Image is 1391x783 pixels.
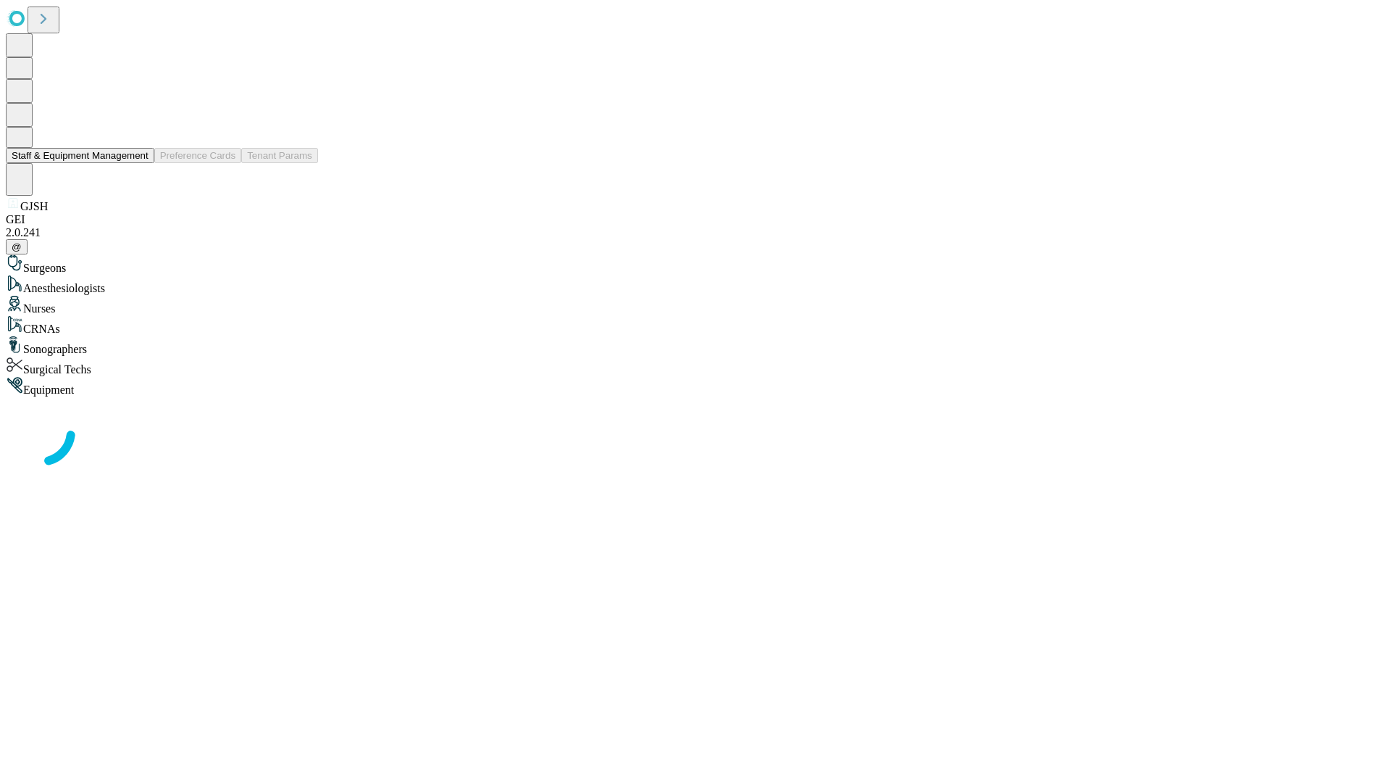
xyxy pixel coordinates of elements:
[6,148,154,163] button: Staff & Equipment Management
[6,295,1385,315] div: Nurses
[241,148,318,163] button: Tenant Params
[6,226,1385,239] div: 2.0.241
[6,239,28,254] button: @
[6,275,1385,295] div: Anesthesiologists
[6,336,1385,356] div: Sonographers
[12,241,22,252] span: @
[6,315,1385,336] div: CRNAs
[6,213,1385,226] div: GEI
[6,376,1385,397] div: Equipment
[20,200,48,212] span: GJSH
[6,254,1385,275] div: Surgeons
[154,148,241,163] button: Preference Cards
[6,356,1385,376] div: Surgical Techs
